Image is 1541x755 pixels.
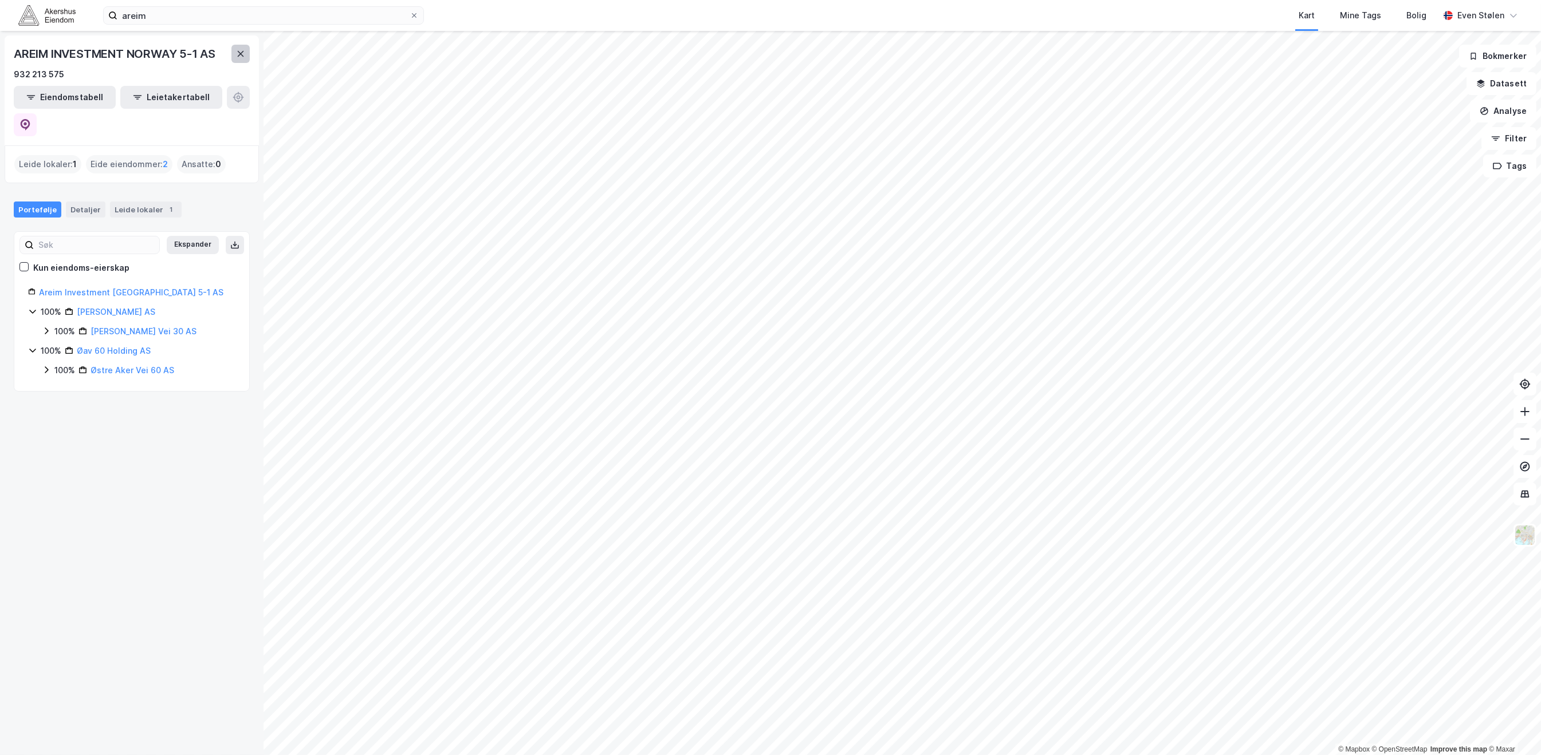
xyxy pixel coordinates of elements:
[41,344,61,358] div: 100%
[77,346,151,355] a: Øav 60 Holding AS
[91,365,174,375] a: Østre Aker Vei 60 AS
[163,157,168,171] span: 2
[18,5,76,25] img: akershus-eiendom-logo.9091f326c980b4bce74ccdd9f866810c.svg
[1338,745,1370,753] a: Mapbox
[1470,100,1536,122] button: Analyse
[1299,9,1315,22] div: Kart
[167,236,219,254] button: Ekspander
[34,236,159,254] input: Søk
[117,7,410,24] input: Søk på adresse, matrikkel, gårdeiere, leietakere eller personer
[1483,155,1536,177] button: Tags
[1372,745,1428,753] a: OpenStreetMap
[1467,72,1536,95] button: Datasett
[66,201,105,218] div: Detaljer
[33,261,129,275] div: Kun eiendoms-eierskap
[1430,745,1487,753] a: Improve this map
[166,204,177,215] div: 1
[1514,524,1536,546] img: Z
[1406,9,1426,22] div: Bolig
[54,325,75,338] div: 100%
[110,201,182,218] div: Leide lokaler
[41,305,61,319] div: 100%
[14,45,218,63] div: AREIM INVESTMENT NORWAY 5-1 AS
[14,86,116,109] button: Eiendomstabell
[177,155,226,173] div: Ansatte :
[1481,127,1536,150] button: Filter
[1484,700,1541,755] div: Kontrollprogram for chat
[1459,45,1536,68] button: Bokmerker
[14,201,61,218] div: Portefølje
[14,68,64,81] div: 932 213 575
[215,157,221,171] span: 0
[77,307,155,317] a: [PERSON_NAME] AS
[1340,9,1381,22] div: Mine Tags
[1484,700,1541,755] iframe: Chat Widget
[86,155,172,173] div: Eide eiendommer :
[73,157,77,171] span: 1
[120,86,222,109] button: Leietakertabell
[39,287,223,297] a: Areim Investment [GEOGRAPHIC_DATA] 5-1 AS
[1457,9,1504,22] div: Even Stølen
[14,155,81,173] div: Leide lokaler :
[91,326,196,336] a: [PERSON_NAME] Vei 30 AS
[54,363,75,377] div: 100%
